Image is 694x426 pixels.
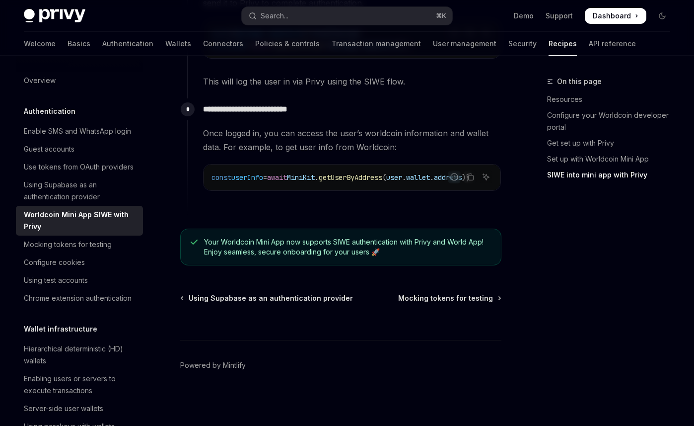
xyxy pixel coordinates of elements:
[68,32,90,56] a: Basics
[402,173,406,182] span: .
[557,76,602,87] span: On this page
[547,135,678,151] a: Get set up with Privy
[593,11,631,21] span: Dashboard
[203,75,501,88] span: This will log the user in via Privy using the SIWE flow.
[547,91,678,107] a: Resources
[332,32,421,56] a: Transaction management
[24,403,103,415] div: Server-side user wallets
[24,9,85,23] img: dark logo
[204,237,491,257] span: Your Worldcoin Mini App now supports SIWE authentication with Privy and World App! Enjoy seamless...
[398,293,493,303] span: Mocking tokens for testing
[287,173,315,182] span: MiniKit
[547,151,678,167] a: Set up with Worldcoin Mini App
[263,173,267,182] span: =
[464,170,477,183] button: Copy the contents from the code block
[181,293,353,303] a: Using Supabase as an authentication provider
[654,8,670,24] button: Toggle dark mode
[16,176,143,206] a: Using Supabase as an authentication provider
[180,360,246,370] a: Powered by Mintlify
[24,323,97,335] h5: Wallet infrastructure
[406,173,430,182] span: wallet
[24,75,56,86] div: Overview
[433,32,496,56] a: User management
[319,173,382,182] span: getUserByAddress
[16,206,143,236] a: Worldcoin Mini App SIWE with Privy
[24,209,137,233] div: Worldcoin Mini App SIWE with Privy
[24,125,131,137] div: Enable SMS and WhatsApp login
[315,173,319,182] span: .
[585,8,646,24] a: Dashboard
[434,173,462,182] span: address
[16,158,143,176] a: Use tokens from OAuth providers
[546,11,573,21] a: Support
[436,12,446,20] span: ⌘ K
[589,32,636,56] a: API reference
[16,72,143,89] a: Overview
[430,173,434,182] span: .
[102,32,153,56] a: Authentication
[165,32,191,56] a: Wallets
[24,292,132,304] div: Chrome extension authentication
[24,105,75,117] h5: Authentication
[24,32,56,56] a: Welcome
[24,143,74,155] div: Guest accounts
[514,11,534,21] a: Demo
[386,173,402,182] span: user
[16,271,143,289] a: Using test accounts
[24,161,134,173] div: Use tokens from OAuth providers
[16,289,143,307] a: Chrome extension authentication
[16,122,143,140] a: Enable SMS and WhatsApp login
[448,170,461,183] button: Report incorrect code
[547,167,678,183] a: SIWE into mini app with Privy
[267,173,287,182] span: await
[508,32,537,56] a: Security
[24,343,137,367] div: Hierarchical deterministic (HD) wallets
[16,140,143,158] a: Guest accounts
[16,400,143,418] a: Server-side user wallets
[242,7,452,25] button: Open search
[24,274,88,286] div: Using test accounts
[24,256,85,268] div: Configure cookies
[24,373,137,397] div: Enabling users or servers to execute transactions
[16,236,143,254] a: Mocking tokens for testing
[189,293,353,303] span: Using Supabase as an authentication provider
[231,173,263,182] span: userInfo
[547,107,678,135] a: Configure your Worldcoin developer portal
[24,179,137,203] div: Using Supabase as an authentication provider
[24,239,112,251] div: Mocking tokens for testing
[203,32,243,56] a: Connectors
[211,173,231,182] span: const
[191,238,198,246] svg: Check
[203,126,501,154] span: Once logged in, you can access the user’s worldcoin information and wallet data. For example, to ...
[462,173,470,182] span: );
[16,254,143,271] a: Configure cookies
[261,10,288,22] div: Search...
[549,32,577,56] a: Recipes
[382,173,386,182] span: (
[398,293,500,303] a: Mocking tokens for testing
[480,170,492,183] button: Ask AI
[255,32,320,56] a: Policies & controls
[16,340,143,370] a: Hierarchical deterministic (HD) wallets
[16,370,143,400] a: Enabling users or servers to execute transactions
